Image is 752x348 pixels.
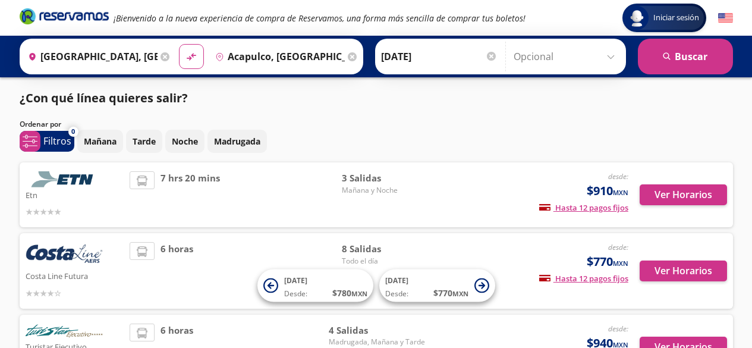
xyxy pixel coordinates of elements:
span: $910 [587,182,628,200]
button: [DATE]Desde:$770MXN [379,269,495,302]
button: Madrugada [207,130,267,153]
button: English [718,11,733,26]
em: ¡Bienvenido a la nueva experiencia de compra de Reservamos, una forma más sencilla de comprar tus... [114,12,526,24]
span: Iniciar sesión [649,12,704,24]
p: Etn [26,187,124,202]
p: Madrugada [214,135,260,148]
span: [DATE] [284,275,307,286]
span: Hasta 12 pagos fijos [539,273,628,284]
span: 4 Salidas [329,324,425,337]
span: $ 780 [332,287,367,299]
img: Costa Line Futura [26,242,103,268]
button: Ver Horarios [640,261,727,281]
button: Tarde [126,130,162,153]
input: Opcional [514,42,620,71]
button: Mañana [77,130,123,153]
input: Buscar Origen [23,42,158,71]
small: MXN [351,289,367,298]
input: Elegir Fecha [381,42,498,71]
span: Todo el día [342,256,425,267]
span: Mañana y Noche [342,185,425,196]
span: $ 770 [433,287,468,299]
img: Etn [26,171,103,187]
img: Turistar Ejecutivo [26,324,103,340]
span: 0 [71,127,75,137]
small: MXN [613,259,628,268]
span: 6 horas [161,242,193,300]
button: Buscar [638,39,733,74]
button: 0Filtros [20,131,74,152]
span: 3 Salidas [342,171,425,185]
p: Ordenar por [20,119,61,130]
em: desde: [608,242,628,252]
p: Noche [172,135,198,148]
span: Desde: [284,289,307,299]
em: desde: [608,324,628,334]
p: Filtros [43,134,71,148]
a: Brand Logo [20,7,109,29]
em: desde: [608,171,628,181]
p: ¿Con qué línea quieres salir? [20,89,188,107]
i: Brand Logo [20,7,109,25]
span: $770 [587,253,628,271]
input: Buscar Destino [210,42,345,71]
span: Madrugada, Mañana y Tarde [329,337,425,347]
span: 8 Salidas [342,242,425,256]
span: 7 hrs 20 mins [161,171,220,218]
p: Costa Line Futura [26,268,124,283]
small: MXN [613,188,628,197]
small: MXN [452,289,468,298]
p: Tarde [133,135,156,148]
span: Hasta 12 pagos fijos [539,202,628,213]
button: Noche [165,130,204,153]
span: Desde: [385,289,408,299]
p: Mañana [84,135,117,148]
button: Ver Horarios [640,184,727,205]
span: [DATE] [385,275,408,286]
button: [DATE]Desde:$780MXN [257,269,373,302]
